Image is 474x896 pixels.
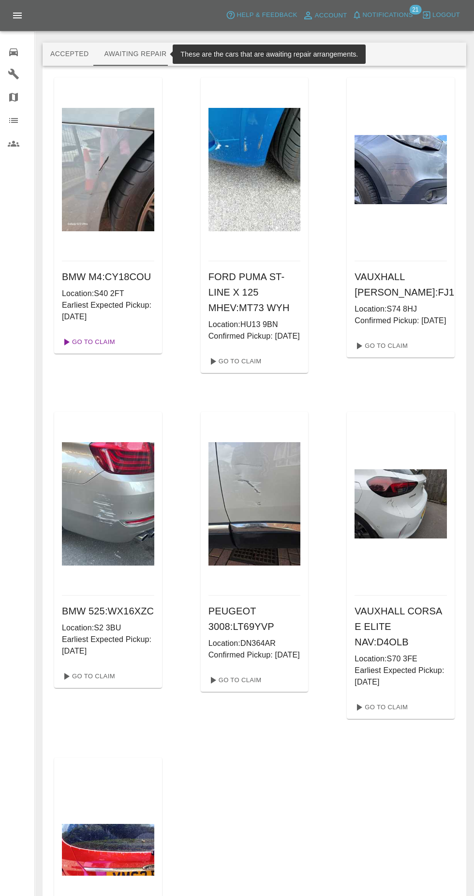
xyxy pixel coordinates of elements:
[237,10,297,21] span: Help & Feedback
[355,653,447,665] p: Location: S70 3FE
[276,43,320,66] button: Paid
[208,269,301,315] h6: FORD PUMA ST-LINE X 125 MHEV : MT73 WYH
[208,319,301,330] p: Location: HU13 9BN
[351,700,410,715] a: Go To Claim
[62,622,154,634] p: Location: S2 3BU
[208,638,301,649] p: Location: DN364AR
[43,43,96,66] button: Accepted
[350,8,415,23] button: Notifications
[6,4,29,27] button: Open drawer
[208,649,301,661] p: Confirmed Pickup: [DATE]
[58,334,118,350] a: Go To Claim
[62,299,154,323] p: Earliest Expected Pickup: [DATE]
[205,672,264,688] a: Go To Claim
[409,5,421,15] span: 21
[208,603,301,634] h6: PEUGEOT 3008 : LT69YVP
[96,43,174,66] button: Awaiting Repair
[62,269,154,284] h6: BMW M4 : CY18COU
[355,603,447,650] h6: VAUXHALL CORSA E ELITE NAV : D4OLB
[355,665,447,688] p: Earliest Expected Pickup: [DATE]
[208,330,301,342] p: Confirmed Pickup: [DATE]
[205,354,264,369] a: Go To Claim
[355,315,447,327] p: Confirmed Pickup: [DATE]
[432,10,460,21] span: Logout
[315,10,347,21] span: Account
[300,8,350,23] a: Account
[223,8,299,23] button: Help & Feedback
[175,43,225,66] button: In Repair
[62,288,154,299] p: Location: S40 2FT
[355,269,447,300] h6: VAUXHALL [PERSON_NAME] : FJ18XJA
[62,634,154,657] p: Earliest Expected Pickup: [DATE]
[225,43,276,66] button: Repaired
[62,603,154,619] h6: BMW 525 : WX16XZC
[351,338,410,354] a: Go To Claim
[355,303,447,315] p: Location: S74 8HJ
[419,8,462,23] button: Logout
[363,10,413,21] span: Notifications
[58,669,118,684] a: Go To Claim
